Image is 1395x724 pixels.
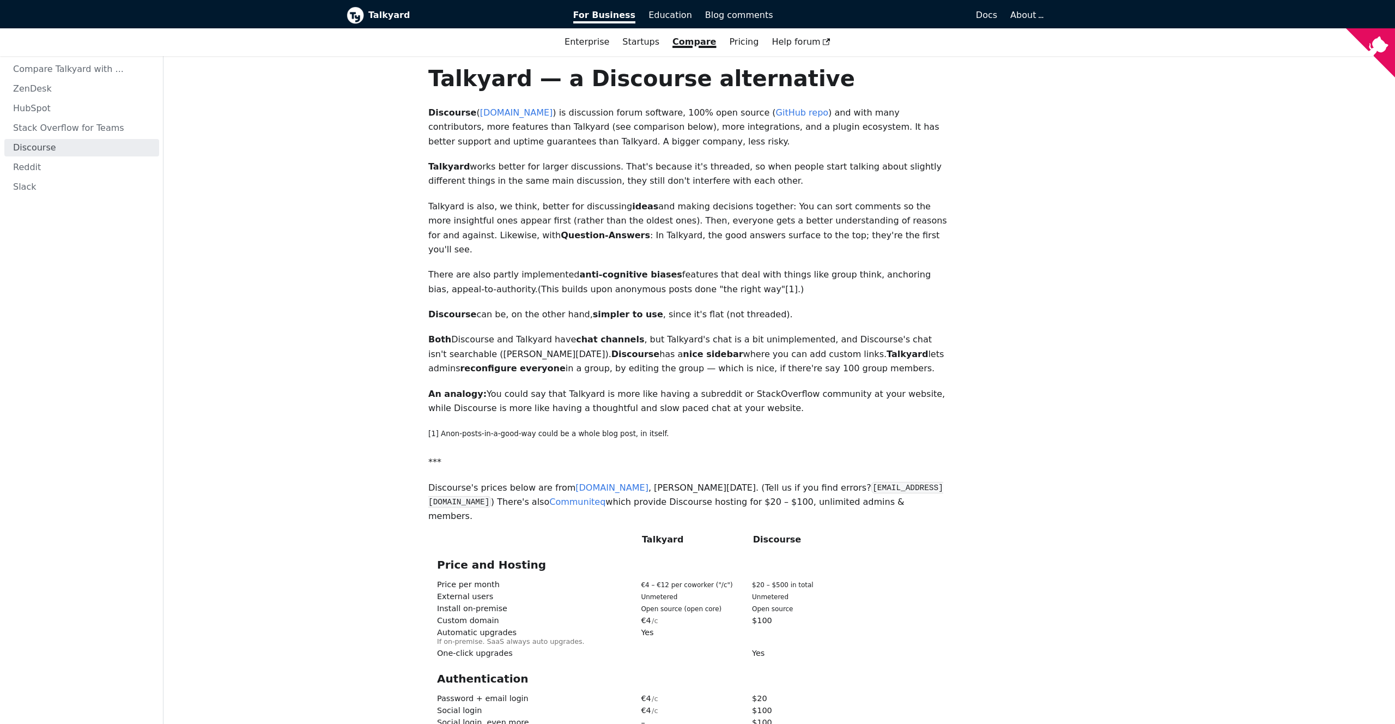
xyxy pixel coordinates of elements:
a: Enterprise [558,33,616,51]
strong: Talkyard [428,161,470,172]
strong: Discourse [428,107,476,118]
a: Talkyard logoTalkyard [347,7,558,24]
span: $ 20 [744,695,856,703]
strong: An analogy: [428,389,487,399]
a: GitHub repo [776,107,829,118]
strong: reconfigure everyone [460,363,565,373]
span: Yes [744,649,856,658]
p: There are also partly implemented features that deal with things like group think, anchoring bias... [428,268,950,297]
span: Social login [437,706,482,715]
strong: Discourse [611,349,659,359]
p: ( ) is discussion forum software, 100% open source ( ) and with many contributors, more features ... [428,106,950,149]
span: Price per month [437,580,500,589]
a: Communiteq [549,497,605,507]
span: If on-premise. SaaS always auto upgrades. [437,637,585,645]
span: Docs [976,10,997,20]
a: Compare Talkyard with ... [4,61,159,78]
span: Install on-premise [437,604,507,613]
a: Startups [616,33,666,51]
span: Unmetered [641,593,677,601]
strong: Both [428,334,451,345]
small: [1] Anon-posts-in-a-good-way could be a whole blog post, in itself. [428,430,669,438]
strong: Talkyard [887,349,928,359]
a: [DOMAIN_NAME] [480,107,553,118]
span: Open source (open core) [641,605,721,613]
span: Password + email login [437,694,529,703]
strong: Discourse [428,309,476,319]
a: Docs [780,6,1004,25]
a: About [1010,10,1042,20]
p: Discourse's prices below are from , [PERSON_NAME][DATE]. (Tell us if you find errors? ) There's a... [428,481,950,524]
span: € 4 [633,707,744,715]
p: can be, on the other hand, , since it's flat (not threaded). [428,307,950,322]
h3: Authentication [437,672,942,686]
span: Help forum [772,37,830,47]
span: External users [437,592,493,601]
strong: ideas [632,201,658,212]
strong: nice sidebar [683,349,743,359]
span: /c [652,695,658,703]
span: /c [652,617,658,625]
span: € 4 [633,695,744,703]
strong: simpler to use [593,309,663,319]
p: works better for larger discussions. That's because it's threaded, so when people start talking a... [428,160,950,189]
a: Pricing [723,33,765,51]
h3: Price and Hosting [437,558,942,572]
a: [DOMAIN_NAME] [575,482,648,493]
a: Blog comments [699,6,780,25]
span: €4 – €12 per coworker ("/c") [641,581,732,589]
span: Open source [752,605,793,613]
a: Help forum [765,33,837,51]
span: $ 100 [744,617,856,625]
span: Automatic upgrades [437,628,517,637]
span: /c [652,707,658,715]
strong: Question-Answers [561,230,650,240]
a: Education [642,6,699,25]
a: For Business [567,6,642,25]
span: One-click upgrades [437,649,513,657]
a: Compare [672,37,716,47]
a: Slack [4,178,159,196]
a: HubSpot [4,100,159,117]
h1: Talkyard — a Discourse alternative [428,65,950,92]
b: Talkyard [368,8,558,22]
a: Stack Overflow for Teams [4,119,159,137]
span: $ 100 [744,707,856,715]
span: Yes [633,629,744,637]
span: Blog comments [705,10,773,20]
span: $20 – $500 in total [752,581,814,589]
strong: chat channels [576,334,644,345]
strong: anti-cognitive biases [579,269,682,280]
span: Talkyard [633,535,744,545]
a: Reddit [4,159,159,176]
p: Talkyard is also, we think, better for discussing and making decisions together: You can sort com... [428,200,950,257]
span: Education [648,10,692,20]
p: Discourse and Talkyard have , but Talkyard's chat is a bit unimplemented, and Discourse's chat is... [428,333,950,376]
span: For Business [573,10,636,23]
img: Talkyard logo [347,7,364,24]
span: Unmetered [752,593,789,601]
p: You could say that Talkyard is more like having a subreddit or StackOverflow community at your we... [428,387,950,416]
span: € 4 [633,617,744,625]
a: Discourse [4,139,159,156]
a: ZenDesk [4,80,159,98]
span: Discourse [744,535,856,545]
span: Custom domain [437,616,499,625]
